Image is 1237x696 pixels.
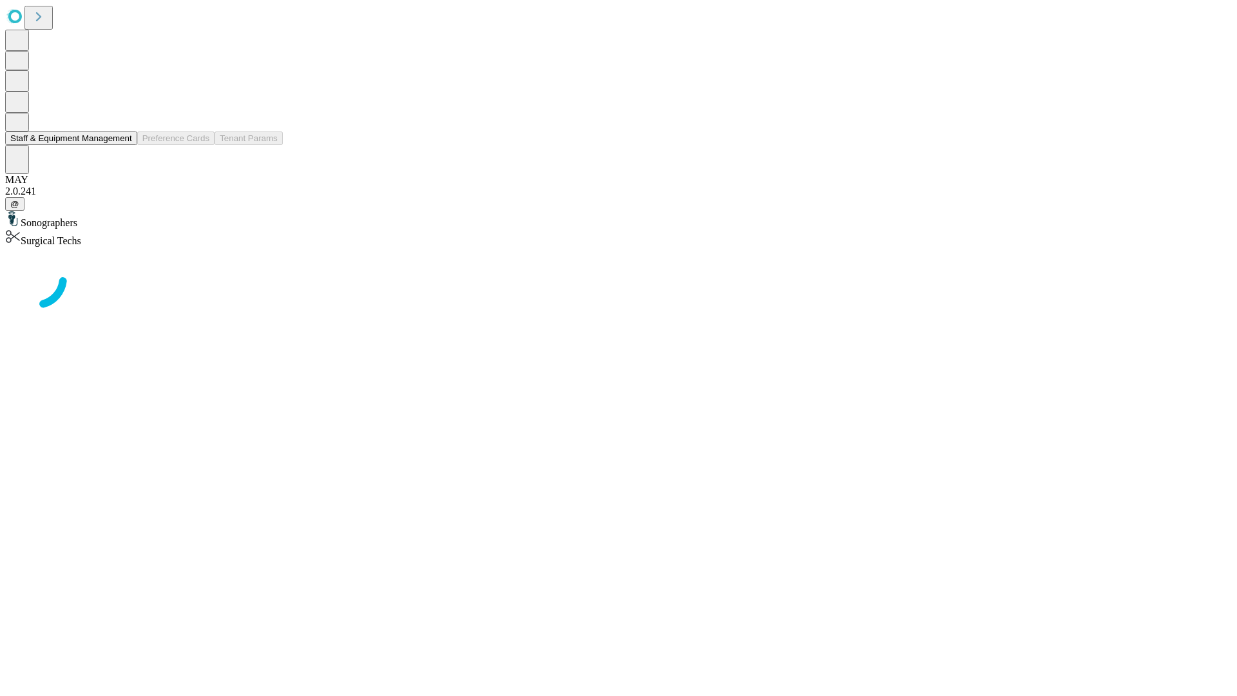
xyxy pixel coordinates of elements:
[10,199,19,209] span: @
[5,174,1232,186] div: MAY
[5,186,1232,197] div: 2.0.241
[5,131,137,145] button: Staff & Equipment Management
[5,197,24,211] button: @
[137,131,215,145] button: Preference Cards
[215,131,283,145] button: Tenant Params
[5,211,1232,229] div: Sonographers
[5,229,1232,247] div: Surgical Techs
